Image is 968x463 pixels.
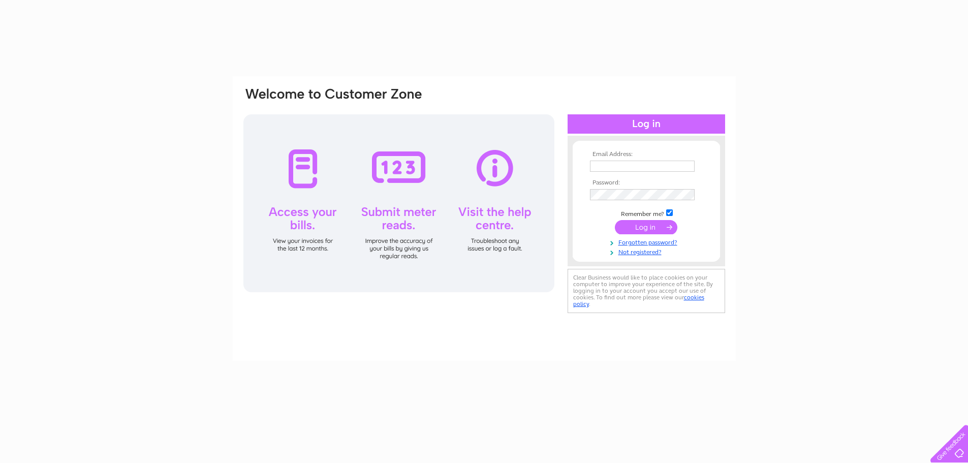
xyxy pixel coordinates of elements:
th: Password: [587,179,705,187]
td: Remember me? [587,208,705,218]
th: Email Address: [587,151,705,158]
input: Submit [615,220,677,234]
a: cookies policy [573,294,704,307]
div: Clear Business would like to place cookies on your computer to improve your experience of the sit... [568,269,725,313]
a: Forgotten password? [590,237,705,246]
a: Not registered? [590,246,705,256]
